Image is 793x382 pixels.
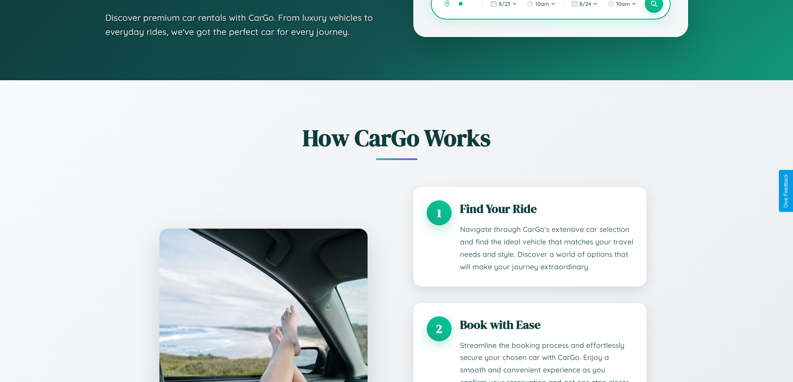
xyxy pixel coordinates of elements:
[499,0,510,7] span: 8 / 23
[427,316,452,341] div: 2
[783,174,789,208] div: Give Feedback
[105,11,380,39] p: Discover premium car rentals with CarGo. From luxury vehicles to everyday rides, we've got the pe...
[460,316,633,333] h3: Book with Ease
[460,200,633,217] h3: Find Your Ride
[427,200,452,225] div: 1
[616,0,630,7] span: 10am
[579,0,591,7] span: 8 / 24
[147,122,646,154] h2: How CarGo Works
[535,0,549,7] span: 10am
[460,223,633,273] p: Navigate through CarGo's extensive car selection and find the ideal vehicle that matches your tra...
